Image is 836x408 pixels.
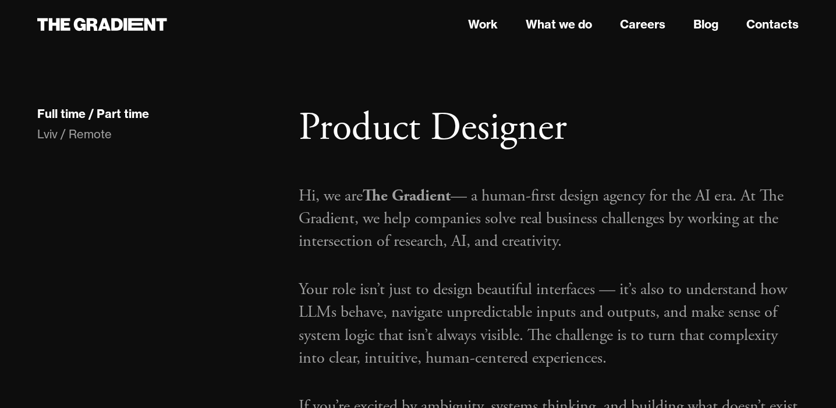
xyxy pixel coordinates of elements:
[526,16,592,33] a: What we do
[37,126,275,142] div: Lviv / Remote
[37,106,149,121] div: Full time / Part time
[746,16,799,33] a: Contacts
[620,16,665,33] a: Careers
[299,185,799,253] p: Hi, we are — a human-first design agency for the AI era. At The Gradient, we help companies solve...
[468,16,498,33] a: Work
[693,16,718,33] a: Blog
[299,278,799,370] p: Your role isn’t just to design beautiful interfaces — it’s also to understand how LLMs behave, na...
[299,105,799,152] h1: Product Designer
[363,185,451,206] strong: The Gradient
